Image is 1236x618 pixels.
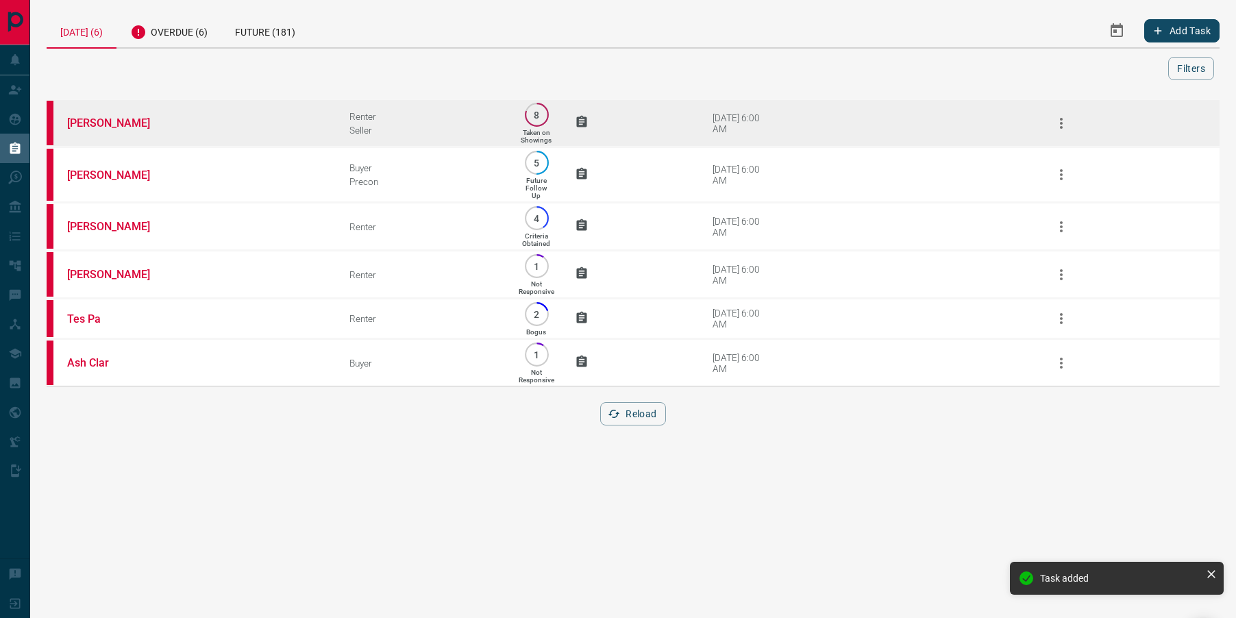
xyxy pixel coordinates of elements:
[532,110,542,120] p: 8
[47,341,53,385] div: property.ca
[67,356,170,369] a: Ash Clar
[521,129,552,144] p: Taken on Showings
[713,112,771,134] div: [DATE] 6:00 AM
[532,213,542,223] p: 4
[349,176,498,187] div: Precon
[116,14,221,47] div: Overdue (6)
[522,232,550,247] p: Criteria Obtained
[349,313,498,324] div: Renter
[1144,19,1220,42] button: Add Task
[713,216,771,238] div: [DATE] 6:00 AM
[532,309,542,319] p: 2
[67,116,170,129] a: [PERSON_NAME]
[519,280,554,295] p: Not Responsive
[67,312,170,325] a: Tes Pa
[221,14,309,47] div: Future (181)
[67,268,170,281] a: [PERSON_NAME]
[1168,57,1214,80] button: Filters
[1100,14,1133,47] button: Select Date Range
[47,101,53,145] div: property.ca
[519,369,554,384] p: Not Responsive
[47,149,53,201] div: property.ca
[67,220,170,233] a: [PERSON_NAME]
[349,269,498,280] div: Renter
[47,252,53,297] div: property.ca
[349,358,498,369] div: Buyer
[600,402,665,425] button: Reload
[1040,573,1200,584] div: Task added
[349,162,498,173] div: Buyer
[713,264,771,286] div: [DATE] 6:00 AM
[713,164,771,186] div: [DATE] 6:00 AM
[532,349,542,360] p: 1
[349,221,498,232] div: Renter
[713,308,771,330] div: [DATE] 6:00 AM
[349,125,498,136] div: Seller
[526,177,547,199] p: Future Follow Up
[67,169,170,182] a: [PERSON_NAME]
[713,352,771,374] div: [DATE] 6:00 AM
[349,111,498,122] div: Renter
[47,204,53,249] div: property.ca
[47,14,116,49] div: [DATE] (6)
[532,261,542,271] p: 1
[47,300,53,337] div: property.ca
[526,328,546,336] p: Bogus
[532,158,542,168] p: 5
